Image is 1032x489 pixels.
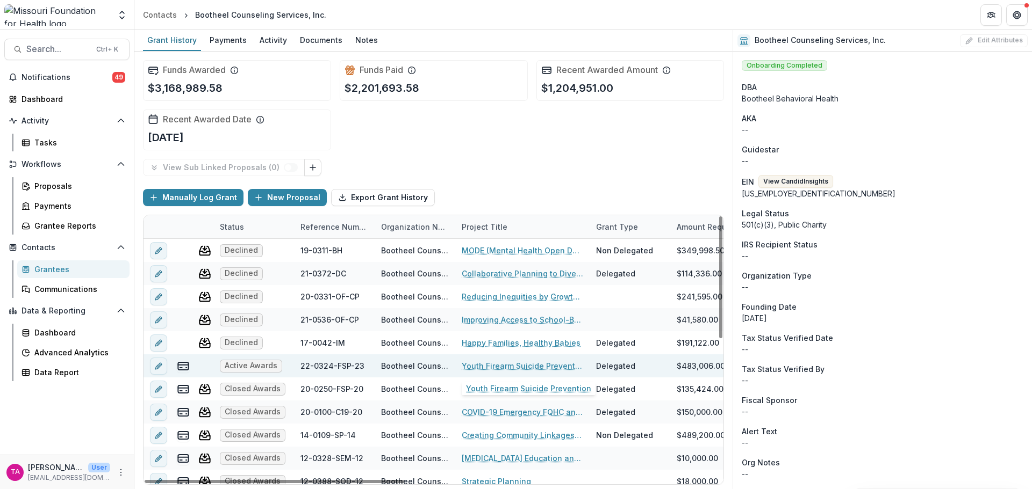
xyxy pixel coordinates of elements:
[225,246,258,255] span: Declined
[17,177,130,195] a: Proposals
[143,30,201,51] a: Grant History
[4,39,130,60] button: Search...
[590,215,670,238] div: Grant Type
[150,334,167,352] button: edit
[21,160,112,169] span: Workflows
[462,429,583,441] a: Creating Community Linkages to Access Mental Health Services in Rural Areas
[742,406,1023,417] div: --
[742,281,1023,293] p: --
[677,291,722,302] div: $241,595.00
[300,360,364,371] div: 22-0324-FSP-23
[742,239,818,250] span: IRS Recipient Status
[742,219,1023,230] div: 501(c)(3), Public Charity
[11,469,20,476] div: Teletia Atkins
[17,260,130,278] a: Grantees
[742,82,757,93] span: DBA
[195,9,326,20] div: Bootheel Counseling Services, Inc.
[112,72,125,83] span: 49
[150,242,167,259] button: edit
[596,429,653,441] div: Non Delegated
[26,44,90,54] span: Search...
[4,112,130,129] button: Open Activity
[596,337,635,348] div: Delegated
[21,93,121,105] div: Dashboard
[4,302,130,319] button: Open Data & Reporting
[139,7,331,23] nav: breadcrumb
[455,221,514,232] div: Project Title
[304,159,321,176] button: Link Grants
[742,344,1023,355] p: --
[300,476,363,487] div: 12-0388-SOD-12
[345,80,419,96] p: $2,201,693.58
[296,32,347,48] div: Documents
[296,30,347,51] a: Documents
[28,462,84,473] p: [PERSON_NAME]
[225,430,281,440] span: Closed Awards
[143,159,305,176] button: View Sub Linked Proposals (0)
[150,450,167,467] button: edit
[677,429,725,441] div: $489,200.00
[294,215,375,238] div: Reference Number
[248,189,327,206] button: New Proposal
[462,360,583,371] a: Youth Firearm Suicide Prevention
[225,338,258,347] span: Declined
[677,360,725,371] div: $483,006.00
[300,268,346,279] div: 21-0372-DC
[742,144,779,155] span: Guidestar
[677,383,723,395] div: $135,424.00
[34,200,121,211] div: Payments
[150,357,167,375] button: edit
[148,80,223,96] p: $3,168,989.58
[150,404,167,421] button: edit
[21,243,112,252] span: Contacts
[742,375,1023,386] p: --
[742,363,825,375] span: Tax Status Verified By
[670,221,755,232] div: Amount Requested
[381,314,449,325] div: Bootheel Counseling Services, Inc.
[177,429,190,442] button: view-payments
[462,314,583,325] a: Improving Access to School-Based Behavioral Health Services
[742,208,789,219] span: Legal Status
[17,324,130,341] a: Dashboard
[455,215,590,238] div: Project Title
[541,80,613,96] p: $1,204,951.00
[94,43,120,55] div: Ctrl + K
[381,476,449,487] div: Bootheel Counseling Services, Inc.
[114,466,127,479] button: More
[205,32,251,48] div: Payments
[596,360,635,371] div: Delegated
[4,156,130,173] button: Open Workflows
[150,311,167,329] button: edit
[596,406,635,418] div: Delegated
[677,314,718,325] div: $41,580.00
[225,454,281,463] span: Closed Awards
[34,180,121,192] div: Proposals
[225,315,258,324] span: Declined
[590,221,644,232] div: Grant Type
[755,36,886,45] h2: Bootheel Counseling Services, Inc.
[742,332,833,344] span: Tax Status Verified Date
[150,381,167,398] button: edit
[17,134,130,151] a: Tasks
[17,363,130,381] a: Data Report
[960,34,1028,47] button: Edit Attributes
[34,367,121,378] div: Data Report
[34,264,121,275] div: Grantees
[381,406,449,418] div: Bootheel Counseling Services, Inc.
[381,360,449,371] div: Bootheel Counseling Services, Inc.
[143,32,201,48] div: Grant History
[742,437,1023,448] p: --
[462,268,583,279] a: Collaborative Planning to Divert Care
[742,188,1023,199] div: [US_EMPLOYER_IDENTIFICATION_NUMBER]
[462,406,583,418] a: COVID-19 Emergency FQHC and CMHC Fund
[34,347,121,358] div: Advanced Analytics
[677,268,722,279] div: $114,336.00
[213,215,294,238] div: Status
[742,155,1023,166] div: --
[139,7,181,23] a: Contacts
[300,429,356,441] div: 14-0109-SP-14
[360,65,403,75] h2: Funds Paid
[4,4,110,26] img: Missouri Foundation for Health logo
[596,268,635,279] div: Delegated
[677,406,722,418] div: $150,000.00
